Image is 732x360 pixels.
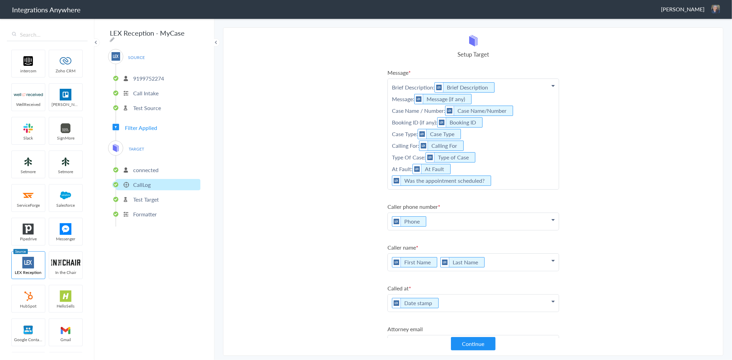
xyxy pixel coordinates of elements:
img: lex-app-logo.svg [392,176,401,185]
p: connected [133,166,159,174]
span: HubSpot [12,303,45,309]
img: lex-app-logo.svg [413,164,421,174]
h4: Setup Target [387,50,559,58]
a: Was the appointment scheduled? [404,177,485,184]
span: Zoho CRM [49,68,82,74]
img: lex-app-logo.svg [426,153,434,162]
span: SOURCE [124,53,150,62]
p: 9199752274 [133,74,164,82]
a: Booking ID [450,118,476,126]
img: 20220323-131827.jpg [711,5,720,13]
span: TARGET [124,144,150,154]
a: Message (if any) [427,95,465,103]
img: lex-app-logo.svg [14,257,43,268]
span: Slack [12,135,45,141]
label: Called at [387,284,559,292]
span: SignMore [49,135,82,141]
p: Formatter [133,210,157,218]
label: Caller phone number [387,203,559,211]
img: lex-app-logo.svg [419,141,428,151]
img: hubspot-logo.svg [14,290,43,302]
a: Brief Description [447,83,488,91]
img: googleContact_logo.png [14,324,43,336]
img: lex-app-logo.svg [392,257,401,267]
li: First Name [392,257,437,267]
img: setmoreNew.jpg [14,156,43,168]
p: Brief Description: Message: Case Name / Number: Booking ID (if any): Case Type: Calling For: Type... [388,79,559,189]
img: gmail-logo.svg [51,324,80,336]
a: Calling For [431,142,457,149]
span: In the Chair [49,269,82,275]
img: salesforce-logo.svg [51,190,80,201]
p: Test Target [133,195,159,203]
img: lex-app-logo.svg [392,217,401,226]
span: Google Contacts [12,337,45,343]
li: Last Name [440,257,485,267]
img: lex-app-logo.svg [418,129,427,139]
img: lex-app-logo.svg [438,118,446,127]
label: Message [387,69,559,76]
img: zoho-logo.svg [51,55,80,67]
img: lex-app-logo.svg [441,257,449,267]
img: lex-app-logo.svg [112,52,120,61]
label: Attorney email [387,325,559,333]
span: Setmore [49,169,82,175]
span: ServiceForge [12,202,45,208]
span: Gmail [49,337,82,343]
span: Filter Applied [125,124,157,132]
img: pipedrive.png [14,223,43,235]
img: inch-logo.svg [51,257,80,268]
span: [PERSON_NAME] [49,101,82,107]
span: Salesforce [49,202,82,208]
span: Pipedrive [12,236,45,242]
label: Caller name [387,243,559,251]
img: signmore-logo.png [51,122,80,134]
img: FBM.png [51,223,80,235]
a: Case Type [430,130,454,138]
img: lex-app-logo.svg [392,298,401,308]
span: WellReceived [12,101,45,107]
img: setmoreNew.jpg [51,156,80,168]
a: At Fault [425,165,444,173]
img: trello.png [51,89,80,100]
img: lex-app-logo.svg [415,94,423,104]
h1: Integrations Anywhere [12,5,81,14]
li: Phone [392,216,426,227]
p: CallLog [133,181,151,189]
span: LEX Reception [12,269,45,275]
img: lex-app-logo.svg [435,83,443,92]
img: mycase-logo-new.svg [112,144,120,152]
input: Search... [7,28,88,41]
button: Continue [451,337,496,350]
img: serviceforge-icon.png [14,190,43,201]
a: Type of Case [438,153,469,161]
a: Case Name/Number [457,107,507,115]
span: [PERSON_NAME] [661,5,705,13]
span: Messenger [49,236,82,242]
a: Date stamp [404,299,432,307]
img: slack-logo.svg [14,122,43,134]
p: Call Intake [133,89,159,97]
img: intercom-logo.svg [14,55,43,67]
span: intercom [12,68,45,74]
img: wr-logo.svg [14,89,43,100]
span: Setmore [12,169,45,175]
p: Test Source [133,104,161,112]
img: hs-app-logo.svg [51,290,80,302]
img: lex-app-logo.svg [445,106,454,116]
span: HelloSells [49,303,82,309]
img: mycase-logo-new.svg [467,35,479,47]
